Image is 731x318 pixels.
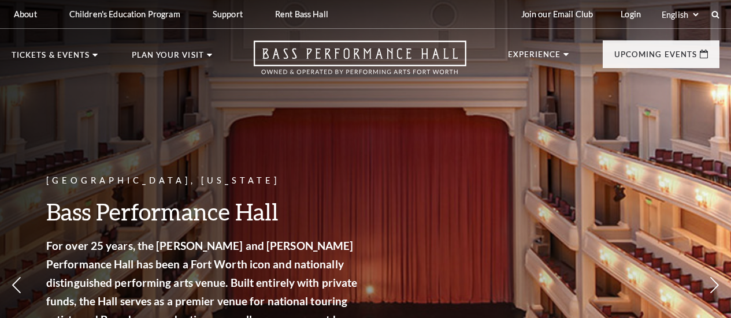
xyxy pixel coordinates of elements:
[46,197,364,226] h3: Bass Performance Hall
[69,9,180,19] p: Children's Education Program
[132,51,204,65] p: Plan Your Visit
[12,51,90,65] p: Tickets & Events
[614,51,697,65] p: Upcoming Events
[659,9,700,20] select: Select:
[14,9,37,19] p: About
[46,174,364,188] p: [GEOGRAPHIC_DATA], [US_STATE]
[213,9,243,19] p: Support
[275,9,328,19] p: Rent Bass Hall
[508,51,561,65] p: Experience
